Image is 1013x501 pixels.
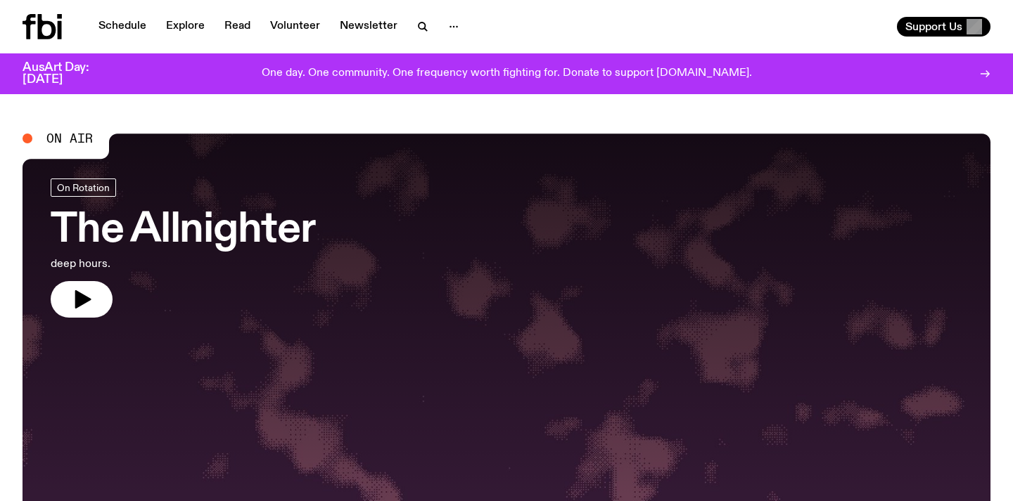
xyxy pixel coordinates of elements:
a: Read [216,17,259,37]
span: On Air [46,132,93,145]
a: Schedule [90,17,155,37]
span: Support Us [905,20,962,33]
a: Volunteer [262,17,329,37]
a: Explore [158,17,213,37]
span: On Rotation [57,182,110,193]
p: One day. One community. One frequency worth fighting for. Donate to support [DOMAIN_NAME]. [262,67,752,80]
h3: AusArt Day: [DATE] [23,62,113,86]
a: The Allnighterdeep hours. [51,178,315,318]
button: Support Us [897,17,990,37]
a: On Rotation [51,178,116,197]
h3: The Allnighter [51,211,315,250]
a: Newsletter [331,17,406,37]
p: deep hours. [51,256,315,273]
